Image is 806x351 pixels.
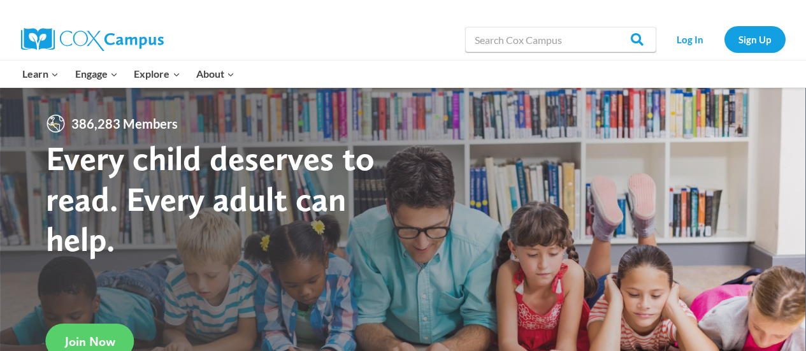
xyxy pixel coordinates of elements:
[134,66,180,82] span: Explore
[66,113,183,134] span: 386,283 Members
[65,334,115,349] span: Join Now
[465,27,656,52] input: Search Cox Campus
[663,26,718,52] a: Log In
[46,138,375,259] strong: Every child deserves to read. Every adult can help.
[75,66,118,82] span: Engage
[663,26,786,52] nav: Secondary Navigation
[22,66,59,82] span: Learn
[21,28,164,51] img: Cox Campus
[724,26,786,52] a: Sign Up
[15,61,243,87] nav: Primary Navigation
[196,66,234,82] span: About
